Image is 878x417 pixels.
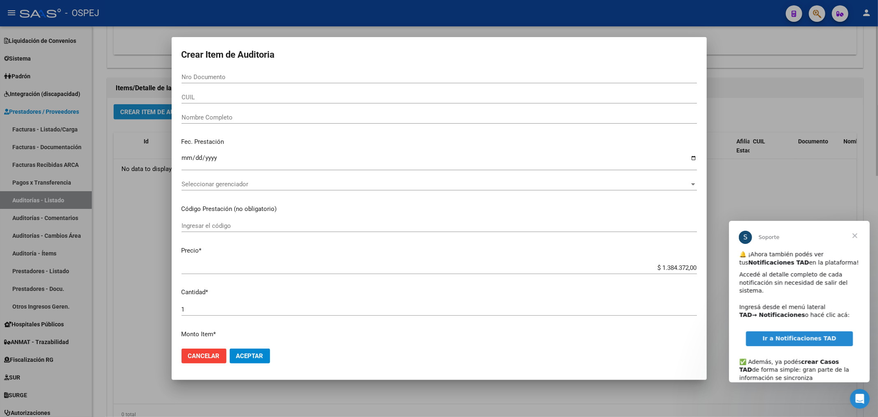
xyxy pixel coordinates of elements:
h2: Crear Item de Auditoria [182,47,697,63]
p: Cantidad [182,288,697,297]
iframe: Intercom live chat mensaje [729,221,870,382]
span: Seleccionar gerenciador [182,180,689,188]
span: Cancelar [188,352,220,360]
span: Aceptar [236,352,263,360]
p: Precio [182,246,697,255]
p: Código Prestación (no obligatorio) [182,204,697,214]
p: Fec. Prestación [182,137,697,147]
p: Monto Item [182,330,697,339]
div: ✅ Además, ya podés de forma simple: gran parte de la información se sincroniza automáticamente y ... [10,129,130,185]
button: Aceptar [230,349,270,363]
iframe: Intercom live chat [850,389,870,409]
button: Cancelar [182,349,226,363]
